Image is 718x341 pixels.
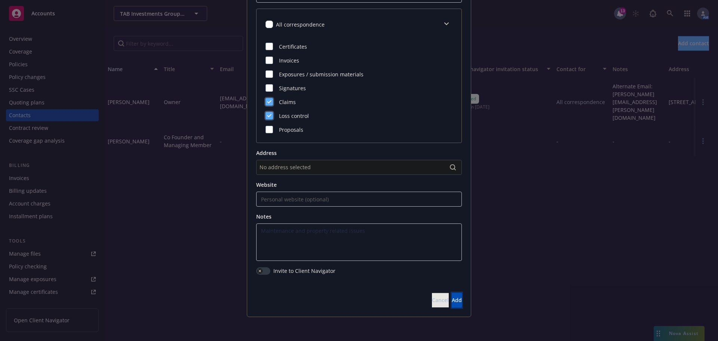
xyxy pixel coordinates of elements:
[266,43,452,51] div: Certificates
[266,84,452,92] div: Signatures
[256,149,277,156] span: Address
[266,126,452,134] div: Proposals
[450,164,456,170] svg: Search
[256,160,462,175] button: No address selected
[256,181,277,188] span: Website
[452,296,462,304] span: Add
[257,9,461,40] div: All correspondence
[266,70,452,78] div: Exposures / submission materials
[276,21,325,28] span: All correspondence
[273,267,335,275] span: Invite to Client Navigator
[256,192,462,207] input: Personal website (optional)
[432,296,449,304] span: Cancel
[432,293,449,308] button: Cancel
[452,293,462,308] button: Add
[260,163,451,171] div: No address selected
[266,57,452,64] div: Invoices
[266,98,452,106] div: Claims
[266,112,452,120] div: Loss control
[256,213,271,220] span: Notes
[256,223,462,261] textarea: Maintenance and property related issues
